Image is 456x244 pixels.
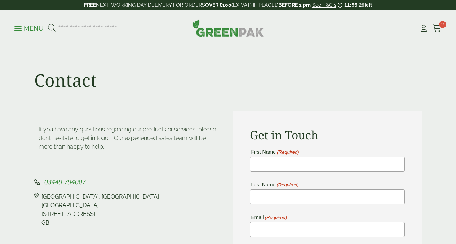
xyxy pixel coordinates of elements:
a: Menu [14,24,44,31]
i: My Account [419,25,428,32]
span: 03449 794007 [44,177,86,186]
strong: BEFORE 2 pm [278,2,311,8]
p: Menu [14,24,44,33]
div: [GEOGRAPHIC_DATA], [GEOGRAPHIC_DATA] [GEOGRAPHIC_DATA] [STREET_ADDRESS] GB [41,193,159,227]
a: 0 [433,23,442,34]
h2: Get in Touch [250,128,405,142]
label: Email [250,215,287,220]
h1: Contact [34,70,97,91]
a: 03449 794007 [44,179,86,186]
p: If you have any questions regarding our products or services, please don’t hesitate to get in tou... [39,125,220,151]
span: left [364,2,372,8]
span: 0 [439,21,446,28]
span: (Required) [264,215,287,220]
i: Cart [433,25,442,32]
span: (Required) [276,182,299,187]
strong: FREE [84,2,96,8]
label: Last Name [250,182,299,187]
label: First Name [250,149,299,155]
span: (Required) [276,150,299,155]
img: GreenPak Supplies [192,19,264,37]
strong: OVER £100 [205,2,231,8]
span: 11:55:29 [344,2,364,8]
a: See T&C's [312,2,336,8]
